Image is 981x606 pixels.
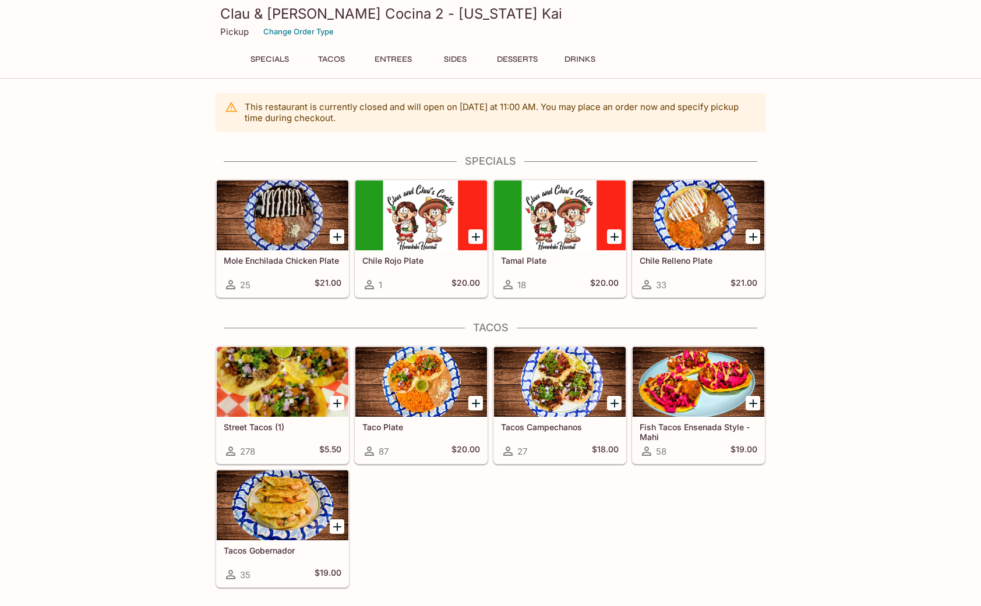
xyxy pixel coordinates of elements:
span: 87 [379,446,389,457]
div: Street Tacos (1) [217,347,348,417]
p: This restaurant is currently closed and will open on [DATE] at 11:00 AM . You may place an order ... [245,101,756,123]
button: Add Chile Relleno Plate [746,229,760,244]
span: 58 [656,446,666,457]
a: Tacos Campechanos27$18.00 [493,346,626,464]
h3: Clau & [PERSON_NAME] Cocina 2 - [US_STATE] Kai [220,5,761,23]
button: Entrees [367,51,419,68]
button: Drinks [553,51,606,68]
a: Fish Tacos Ensenada Style - Mahi58$19.00 [632,346,765,464]
div: Mole Enchilada Chicken Plate [217,180,348,250]
button: Add Tamal Plate [607,229,622,244]
h5: $19.00 [731,444,757,458]
h5: Tacos Gobernador [224,545,341,555]
div: Chile Rojo Plate [355,180,487,250]
div: Tacos Campechanos [494,347,626,417]
a: Mole Enchilada Chicken Plate25$21.00 [216,180,349,297]
h5: Tamal Plate [501,256,619,265]
a: Chile Relleno Plate33$21.00 [632,180,765,297]
h5: $20.00 [451,444,480,458]
button: Add Tacos Gobernador [330,519,344,534]
span: 1 [379,279,382,290]
button: Add Fish Tacos Ensenada Style - Mahi [746,396,760,410]
button: Sides [429,51,481,68]
button: Add Mole Enchilada Chicken Plate [330,229,344,244]
span: 33 [656,279,666,290]
button: Add Taco Plate [468,396,483,410]
span: 278 [240,446,255,457]
h4: Specials [216,155,765,168]
h5: $21.00 [731,278,757,292]
div: Tamal Plate [494,180,626,250]
h5: Mole Enchilada Chicken Plate [224,256,341,265]
a: Street Tacos (1)278$5.50 [216,346,349,464]
p: Pickup [220,26,249,37]
h5: Chile Rojo Plate [362,256,480,265]
button: Add Chile Rojo Plate [468,229,483,244]
button: Add Street Tacos (1) [330,396,344,410]
h5: $19.00 [315,568,341,582]
button: Desserts [490,51,544,68]
a: Taco Plate87$20.00 [355,346,488,464]
a: Tacos Gobernador35$19.00 [216,470,349,587]
a: Chile Rojo Plate1$20.00 [355,180,488,297]
button: Tacos [305,51,358,68]
h5: Tacos Campechanos [501,422,619,432]
span: 35 [240,569,250,580]
button: Change Order Type [258,23,339,41]
h5: Chile Relleno Plate [640,256,757,265]
h5: Taco Plate [362,422,480,432]
h5: $20.00 [590,278,619,292]
span: 25 [240,279,250,290]
div: Tacos Gobernador [217,470,348,540]
h4: Tacos [216,321,765,334]
button: Add Tacos Campechanos [607,396,622,410]
h5: $20.00 [451,278,480,292]
h5: $5.50 [319,444,341,458]
h5: Street Tacos (1) [224,422,341,432]
div: Fish Tacos Ensenada Style - Mahi [633,347,764,417]
div: Chile Relleno Plate [633,180,764,250]
h5: $21.00 [315,278,341,292]
a: Tamal Plate18$20.00 [493,180,626,297]
h5: Fish Tacos Ensenada Style - Mahi [640,422,757,441]
div: Taco Plate [355,347,487,417]
h5: $18.00 [592,444,619,458]
span: 18 [517,279,526,290]
span: 27 [517,446,527,457]
button: Specials [244,51,296,68]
